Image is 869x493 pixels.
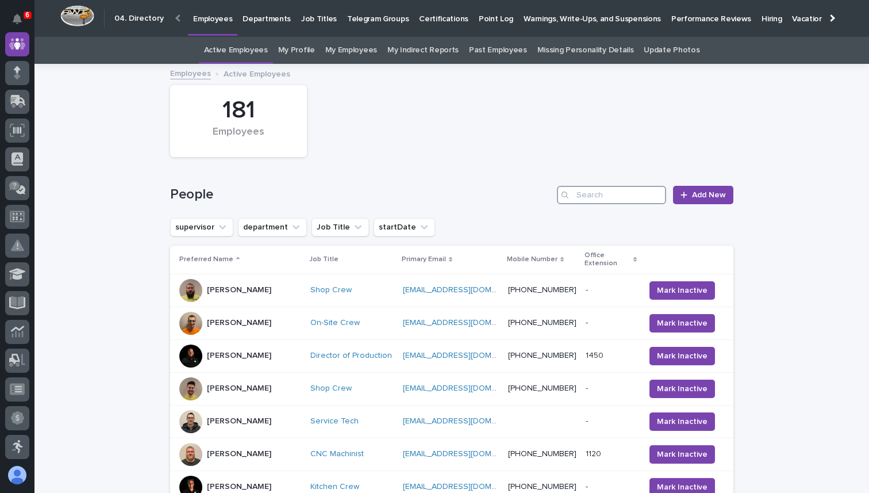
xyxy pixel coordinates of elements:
a: [PHONE_NUMBER] [508,319,576,327]
p: [PERSON_NAME] [207,482,271,492]
button: Mark Inactive [649,412,715,431]
span: Add New [692,191,726,199]
button: Mark Inactive [649,380,715,398]
p: - [586,381,590,393]
tr: [PERSON_NAME]Service Tech [EMAIL_ADDRESS][DOMAIN_NAME] -- Mark Inactive [170,405,733,438]
a: [EMAIL_ADDRESS][DOMAIN_NAME] [403,319,533,327]
button: Mark Inactive [649,314,715,333]
button: supervisor [170,218,233,236]
a: Add New [673,186,733,204]
p: Preferred Name [179,253,233,266]
p: - [586,283,590,295]
tr: [PERSON_NAME]On-Site Crew [EMAIL_ADDRESS][DOMAIN_NAME] [PHONE_NUMBER]-- Mark Inactive [170,307,733,339]
a: Past Employees [469,37,527,64]
tr: [PERSON_NAME]Shop Crew [EMAIL_ADDRESS][DOMAIN_NAME] [PHONE_NUMBER]-- Mark Inactive [170,372,733,405]
a: My Indirect Reports [387,37,459,64]
p: 1450 [586,349,606,361]
input: Search [557,186,666,204]
p: 6 [25,11,29,19]
h1: People [170,186,552,203]
p: [PERSON_NAME] [207,416,271,426]
a: Employees [170,66,211,79]
a: [PHONE_NUMBER] [508,286,576,294]
p: [PERSON_NAME] [207,384,271,393]
p: Active Employees [224,67,290,79]
div: Employees [190,126,287,150]
a: Director of Production [310,351,392,361]
button: Mark Inactive [649,347,715,365]
a: Shop Crew [310,285,352,295]
a: [EMAIL_ADDRESS][DOMAIN_NAME] [403,351,533,360]
p: [PERSON_NAME] [207,351,271,361]
button: department [238,218,307,236]
a: [PHONE_NUMBER] [508,384,576,392]
a: CNC Machinist [310,449,364,459]
span: Mark Inactive [657,416,707,427]
p: [PERSON_NAME] [207,449,271,459]
p: - [586,414,590,426]
a: My Profile [278,37,315,64]
a: My Employees [325,37,377,64]
p: - [586,316,590,328]
h2: 04. Directory [114,14,164,24]
div: 181 [190,96,287,125]
p: Office Extension [585,249,630,270]
a: Update Photos [644,37,699,64]
span: Mark Inactive [657,350,707,362]
p: [PERSON_NAME] [207,318,271,328]
button: Job Title [312,218,369,236]
button: Mark Inactive [649,445,715,464]
a: Active Employees [204,37,268,64]
a: [PHONE_NUMBER] [508,483,576,491]
tr: [PERSON_NAME]CNC Machinist [EMAIL_ADDRESS][DOMAIN_NAME] [PHONE_NUMBER]11201120 Mark Inactive [170,438,733,471]
a: Missing Personality Details [537,37,634,64]
a: [EMAIL_ADDRESS][DOMAIN_NAME] [403,286,533,294]
span: Mark Inactive [657,383,707,395]
button: Notifications [5,7,29,31]
span: Mark Inactive [657,285,707,296]
button: startDate [374,218,435,236]
button: users-avatar [5,463,29,487]
p: Job Title [309,253,339,266]
p: [PERSON_NAME] [207,285,271,295]
p: Mobile Number [507,253,557,266]
a: [EMAIL_ADDRESS][DOMAIN_NAME] [403,450,533,458]
span: Mark Inactive [657,481,707,493]
tr: [PERSON_NAME]Director of Production [EMAIL_ADDRESS][DOMAIN_NAME] [PHONE_NUMBER]14501450 Mark Inac... [170,339,733,372]
a: [EMAIL_ADDRESS][DOMAIN_NAME] [403,483,533,491]
a: [PHONE_NUMBER] [508,351,576,360]
p: - [586,480,590,492]
a: On-Site Crew [310,318,360,328]
span: Mark Inactive [657,318,707,329]
span: Mark Inactive [657,449,707,460]
a: Shop Crew [310,384,352,393]
div: Notifications6 [14,14,29,32]
tr: [PERSON_NAME]Shop Crew [EMAIL_ADDRESS][DOMAIN_NAME] [PHONE_NUMBER]-- Mark Inactive [170,274,733,307]
a: Kitchen Crew [310,482,359,492]
a: Service Tech [310,416,359,426]
a: [EMAIL_ADDRESS][DOMAIN_NAME] [403,384,533,392]
a: [PHONE_NUMBER] [508,450,576,458]
img: Workspace Logo [60,5,94,26]
p: Primary Email [402,253,446,266]
p: 1120 [586,447,603,459]
a: [EMAIL_ADDRESS][DOMAIN_NAME] [403,417,533,425]
button: Mark Inactive [649,281,715,300]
